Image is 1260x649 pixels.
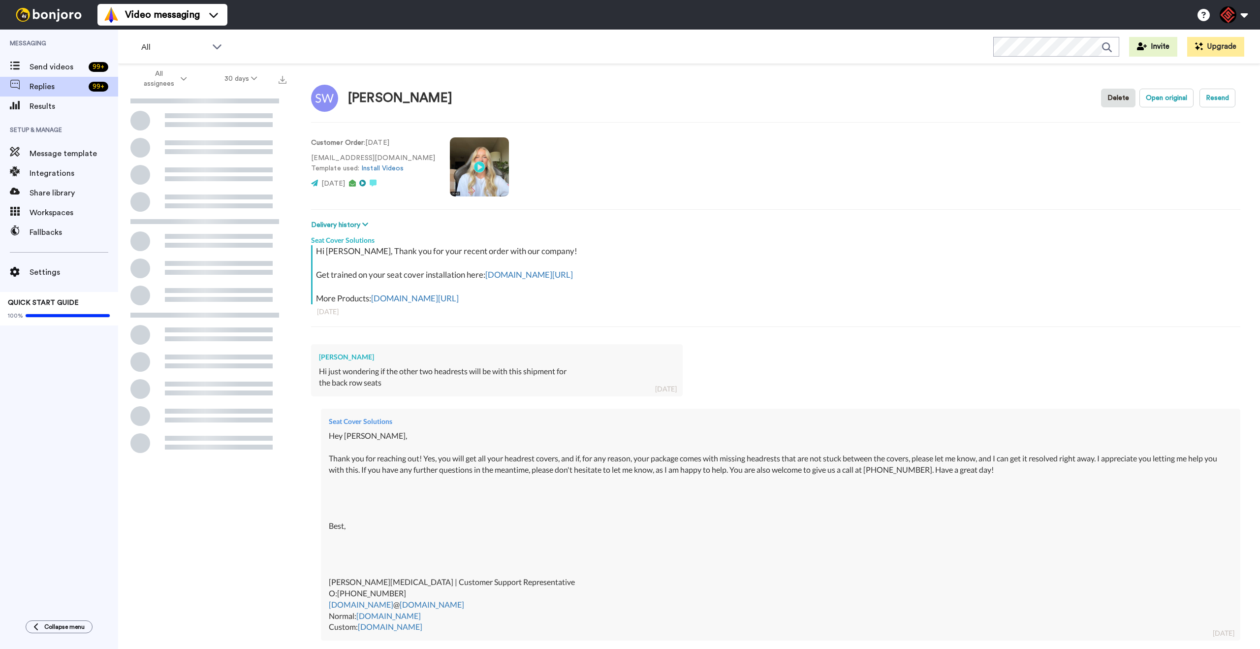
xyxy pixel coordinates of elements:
button: 30 days [206,70,276,88]
span: Results [30,100,118,112]
span: Fallbacks [30,227,118,238]
p: : [DATE] [311,138,435,148]
a: [DOMAIN_NAME] [400,600,464,609]
a: [DOMAIN_NAME][URL] [485,269,573,280]
div: [DATE] [1213,628,1234,638]
span: Settings [30,266,118,278]
button: Export all results that match these filters now. [276,71,289,86]
span: All [141,41,207,53]
span: Share library [30,187,118,199]
div: Seat Cover Solutions [329,417,1232,426]
button: Resend [1199,89,1235,107]
img: bj-logo-header-white.svg [12,8,86,22]
span: Message template [30,148,118,160]
button: Collapse menu [26,620,93,633]
span: Collapse menu [44,623,85,631]
button: All assignees [120,65,206,93]
img: Image of Stephen Walker [311,85,338,112]
a: [DOMAIN_NAME] [356,611,421,620]
button: Open original [1139,89,1194,107]
div: [PERSON_NAME] [348,91,452,105]
strong: Customer Order [311,139,364,146]
div: Hi just wondering if the other two headrests will be with this shipment for the back row seats [319,366,675,389]
button: Delivery history [311,220,371,230]
span: Integrations [30,167,118,179]
button: Invite [1129,37,1177,57]
button: Delete [1101,89,1135,107]
div: [DATE] [317,307,1234,317]
span: Video messaging [125,8,200,22]
div: [DATE] [655,384,677,394]
span: All assignees [139,69,179,89]
div: 99 + [89,82,108,92]
span: Send videos [30,61,85,73]
div: Seat Cover Solutions [311,230,1240,245]
p: [EMAIL_ADDRESS][DOMAIN_NAME] Template used: [311,153,435,174]
a: [DOMAIN_NAME][URL] [371,293,459,303]
span: 100% [8,312,23,320]
div: 99 + [89,62,108,72]
span: [DATE] [321,180,345,187]
div: Hi [PERSON_NAME], Thank you for your recent order with our company! Get trained on your seat cove... [316,245,1238,304]
a: Install Videos [361,165,404,172]
span: Replies [30,81,85,93]
a: [DOMAIN_NAME] [358,622,422,631]
img: vm-color.svg [103,7,119,23]
div: Hey [PERSON_NAME], Thank you for reaching out! Yes, you will get all your headrest covers, and if... [329,430,1232,633]
span: QUICK START GUIDE [8,299,79,306]
img: export.svg [279,76,286,84]
button: Upgrade [1187,37,1244,57]
span: Workspaces [30,207,118,219]
a: [DOMAIN_NAME] [329,600,393,609]
div: [PERSON_NAME] [319,352,675,362]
